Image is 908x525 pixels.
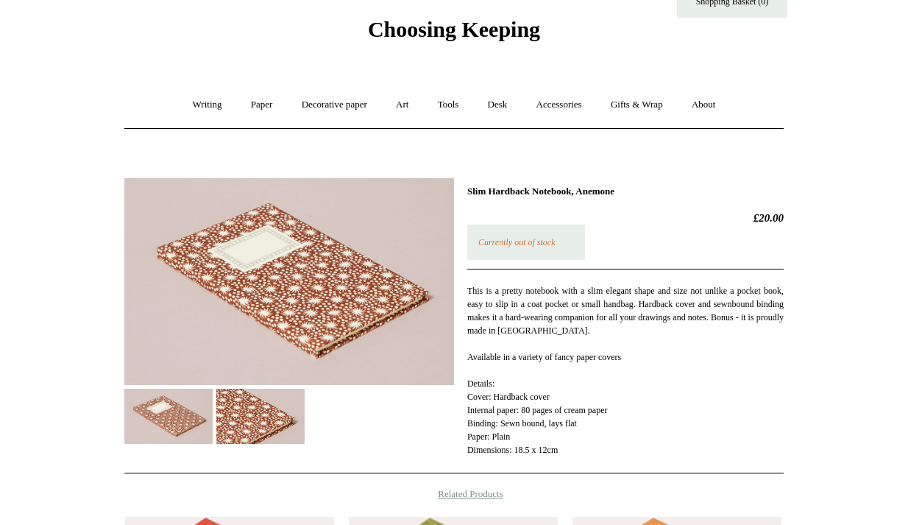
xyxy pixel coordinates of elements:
a: Accessories [523,85,595,124]
span: Paper: Plain [467,431,510,442]
span: Dimensions: 18.5 x 12cm [467,445,558,455]
a: Tools [425,85,472,124]
span: Choosing Keeping [368,17,540,41]
span: Binding: Sewn bound, lays flat [467,418,577,429]
a: Desk [475,85,521,124]
img: Slim Hardback Notebook, Anemone [216,389,305,444]
h2: £20.00 [467,211,784,225]
span: Details: [467,378,494,389]
a: Gifts & Wrap [597,85,676,124]
h4: Related Products [86,488,822,500]
span: Available in a variety of fancy paper covers [467,352,621,362]
a: Art [383,85,422,124]
span: Cover: Hardback cover [467,392,550,402]
h1: Slim Hardback Notebook, Anemone [467,186,784,197]
span: This is a pretty notebook with a slim elegant shape and size not unlike a pocket book, easy to sl... [467,286,784,336]
a: Writing [180,85,235,124]
a: Choosing Keeping [368,29,540,39]
span: Internal paper: 80 pages of cream paper [467,405,608,415]
a: About [678,85,729,124]
img: Slim Hardback Notebook, Anemone [124,178,454,385]
a: Paper [238,85,286,124]
a: Decorative paper [288,85,380,124]
em: Currently out of stock [478,237,556,247]
img: Slim Hardback Notebook, Anemone [124,389,213,444]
